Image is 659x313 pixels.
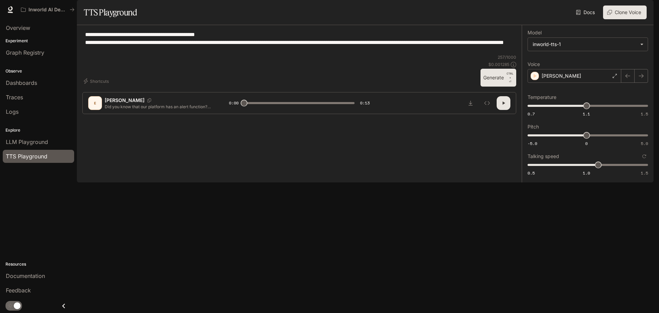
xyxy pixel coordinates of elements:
p: CTRL + [507,71,513,80]
button: Copy Voice ID [144,98,154,102]
span: 1.1 [583,111,590,117]
p: Model [528,30,542,35]
span: 1.5 [641,111,648,117]
div: E [90,98,101,109]
p: $ 0.001285 [488,62,509,67]
span: 5.0 [641,141,648,146]
span: 1.0 [583,170,590,176]
h1: TTS Playground [84,5,137,19]
p: Talking speed [528,154,559,159]
p: Temperature [528,95,556,100]
button: All workspaces [18,3,78,16]
button: Reset to default [640,153,648,160]
p: [PERSON_NAME] [105,97,144,104]
p: Inworld AI Demos [28,7,67,13]
span: 0.7 [528,111,535,117]
span: 0:13 [360,100,370,107]
button: Download audio [464,96,477,110]
p: Did you know that our platform has an alert function? Through your portal, find the required driv... [105,104,212,110]
span: 1.5 [641,170,648,176]
button: Inspect [480,96,494,110]
button: Clone Voice [603,5,647,19]
div: inworld-tts-1 [528,38,648,51]
div: inworld-tts-1 [533,41,637,48]
p: 257 / 1000 [498,54,516,60]
button: GenerateCTRL +⏎ [481,69,516,87]
span: -5.0 [528,141,537,146]
span: 0:00 [229,100,239,107]
p: ⏎ [507,71,513,84]
span: 0 [585,141,588,146]
p: Pitch [528,124,539,129]
span: 0.5 [528,170,535,176]
a: Docs [575,5,598,19]
button: Shortcuts [82,76,112,87]
p: [PERSON_NAME] [542,72,581,79]
p: Voice [528,62,540,67]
